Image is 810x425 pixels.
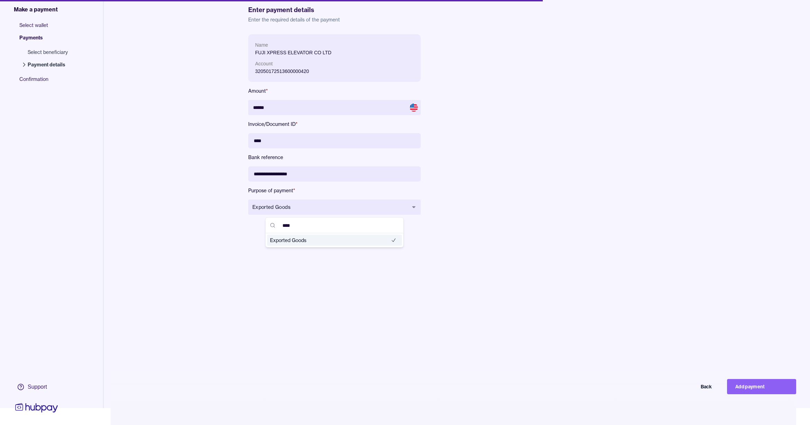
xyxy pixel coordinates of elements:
[248,87,421,94] label: Amount
[252,204,408,211] span: Exported Goods
[248,154,421,161] label: Bank reference
[651,379,720,394] button: Back
[255,67,414,75] p: 32050172513600000420
[255,60,414,67] p: Account
[19,76,75,88] span: Confirmation
[14,5,58,13] span: Make a payment
[248,5,665,15] h1: Enter payment details
[248,16,665,23] p: Enter the required details of the payment
[28,383,47,391] div: Support
[248,121,421,128] label: Invoice/Document ID
[19,34,75,47] span: Payments
[248,187,421,194] label: Purpose of payment
[270,237,391,244] span: Exported Goods
[28,49,68,56] span: Select beneficiary
[28,61,68,68] span: Payment details
[255,41,414,49] p: Name
[727,379,796,394] button: Add payment
[14,380,59,394] a: Support
[255,49,414,56] p: FUJI XPRESS ELEVATOR CO LTD
[19,22,75,34] span: Select wallet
